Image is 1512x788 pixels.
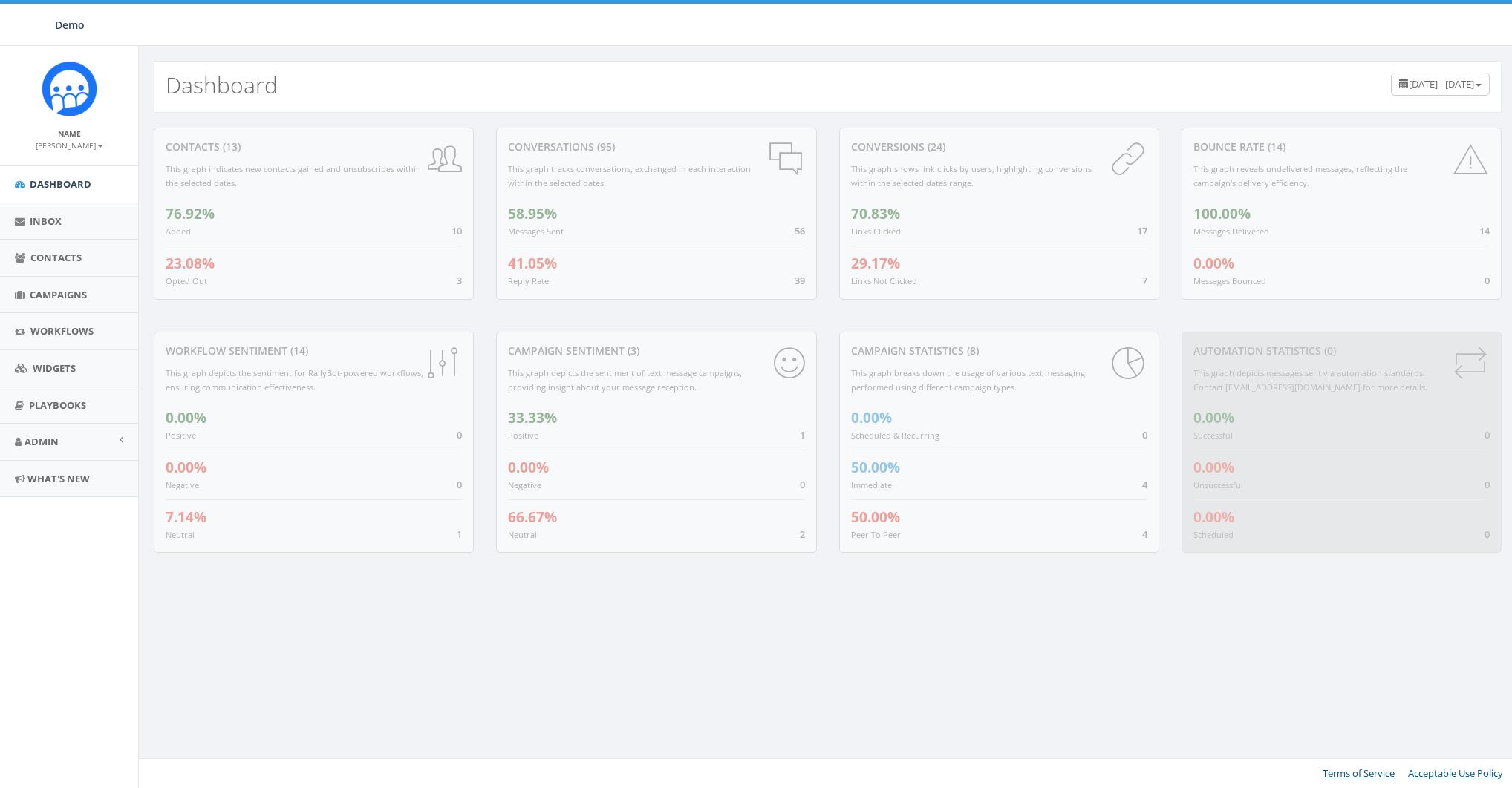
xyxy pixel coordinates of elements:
[1193,458,1234,477] span: 0.00%
[508,254,557,273] span: 41.05%
[166,529,195,540] small: Neutral
[457,274,462,287] span: 3
[33,361,76,375] span: Widgets
[795,224,805,237] span: 56
[508,344,804,358] div: Campaign Sentiment
[508,508,557,527] span: 66.67%
[220,139,241,154] span: (13)
[25,435,59,448] span: Admin
[851,139,1147,154] div: conversions
[27,472,90,485] span: What's New
[1193,529,1234,540] small: Scheduled
[508,163,751,188] small: This graph tracks conversations, exchanged in each interaction within the selected dates.
[1485,428,1490,441] span: 0
[36,140,103,151] small: [PERSON_NAME]
[851,479,892,490] small: Immediate
[851,226,901,237] small: Links Clicked
[851,344,1147,358] div: Campaign Statistics
[1142,428,1147,441] span: 0
[166,367,423,393] small: This graph depicts the sentiment for RallyBot-powered workflows, ensuring communication effective...
[30,288,87,301] span: Campaigns
[1265,139,1285,154] span: (14)
[1323,766,1395,780] a: Terms of Service
[166,204,215,223] span: 76.92%
[30,214,62,228] span: Inbox
[166,408,206,427] span: 0.00%
[851,408,892,427] span: 0.00%
[287,344,308,358] span: (14)
[30,177,91,191] span: Dashboard
[1485,478,1490,491] span: 0
[800,428,805,441] span: 1
[851,367,1085,393] small: This graph breaks down the usage of various text messaging performed using different campaign types.
[1321,344,1336,358] span: (0)
[42,61,97,116] img: Icon_1.png
[851,458,900,477] span: 50.00%
[1193,275,1266,286] small: Messages Bounced
[964,344,979,358] span: (8)
[30,324,94,338] span: Workflows
[166,458,206,477] span: 0.00%
[1193,254,1234,273] span: 0.00%
[851,163,1092,188] small: This graph shows link clicks by users, highlighting conversions within the selected dates range.
[1193,139,1490,154] div: Bounce Rate
[1193,408,1234,427] span: 0.00%
[508,408,557,427] span: 33.33%
[594,139,615,154] span: (95)
[795,274,805,287] span: 39
[851,529,901,540] small: Peer To Peer
[166,139,462,154] div: contacts
[851,204,900,223] span: 70.83%
[166,275,207,286] small: Opted Out
[508,430,538,441] small: Positive
[166,254,215,273] span: 23.08%
[166,73,278,97] h2: Dashboard
[508,529,537,540] small: Neutral
[1193,204,1251,223] span: 100.00%
[1193,479,1243,490] small: Unsuccessful
[1408,766,1503,780] a: Acceptable Use Policy
[1193,226,1269,237] small: Messages Delivered
[1142,528,1147,541] span: 4
[1479,224,1490,237] span: 14
[1193,430,1233,441] small: Successful
[452,224,462,237] span: 10
[166,226,191,237] small: Added
[508,367,742,393] small: This graph depicts the sentiment of text message campaigns, providing insight about your message ...
[800,478,805,491] span: 0
[1485,274,1490,287] span: 0
[800,528,805,541] span: 2
[166,430,196,441] small: Positive
[457,478,462,491] span: 0
[851,430,939,441] small: Scheduled & Recurring
[1142,478,1147,491] span: 4
[1142,274,1147,287] span: 7
[166,479,199,490] small: Negative
[508,275,549,286] small: Reply Rate
[29,398,86,412] span: Playbooks
[1193,163,1407,188] small: This graph reveals undelivered messages, reflecting the campaign's delivery efficiency.
[925,139,945,154] span: (24)
[58,128,81,139] small: Name
[55,18,85,32] span: Demo
[1485,528,1490,541] span: 0
[1193,367,1427,393] small: This graph depicts messages sent via automation standards. Contact [EMAIL_ADDRESS][DOMAIN_NAME] f...
[508,139,804,154] div: conversations
[508,458,549,477] span: 0.00%
[851,254,900,273] span: 29.17%
[508,226,564,237] small: Messages Sent
[508,204,557,223] span: 58.95%
[1193,508,1234,527] span: 0.00%
[36,138,103,151] a: [PERSON_NAME]
[508,479,541,490] small: Negative
[1137,224,1147,237] span: 17
[1409,77,1474,91] span: [DATE] - [DATE]
[30,251,82,264] span: Contacts
[457,528,462,541] span: 1
[166,344,462,358] div: Workflow Sentiment
[851,508,900,527] span: 50.00%
[851,275,917,286] small: Links Not Clicked
[625,344,639,358] span: (3)
[166,508,206,527] span: 7.14%
[166,163,421,188] small: This graph indicates new contacts gained and unsubscribes within the selected dates.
